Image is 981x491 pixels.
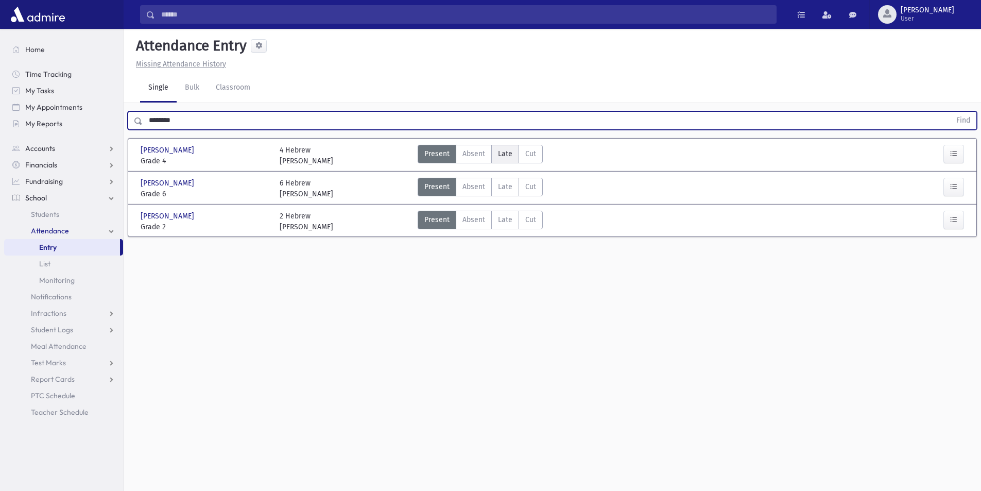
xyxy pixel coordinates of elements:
span: Absent [462,181,485,192]
div: 2 Hebrew [PERSON_NAME] [280,211,333,232]
span: Cut [525,181,536,192]
span: Grade 4 [141,156,269,166]
a: Monitoring [4,272,123,289]
span: My Tasks [25,86,54,95]
span: List [39,259,50,268]
a: Time Tracking [4,66,123,82]
input: Search [155,5,776,24]
span: Notifications [31,292,72,301]
a: Test Marks [4,354,123,371]
span: Infractions [31,309,66,318]
span: Time Tracking [25,70,72,79]
div: 4 Hebrew [PERSON_NAME] [280,145,333,166]
span: Present [424,148,450,159]
a: School [4,190,123,206]
a: PTC Schedule [4,387,123,404]
div: AttTypes [418,145,543,166]
span: Late [498,214,512,225]
a: Infractions [4,305,123,321]
a: Attendance [4,223,123,239]
a: Accounts [4,140,123,157]
span: Test Marks [31,358,66,367]
a: Financials [4,157,123,173]
div: AttTypes [418,178,543,199]
span: PTC Schedule [31,391,75,400]
span: Absent [462,214,485,225]
span: [PERSON_NAME] [141,178,196,189]
a: Students [4,206,123,223]
a: Missing Attendance History [132,60,226,69]
span: Late [498,148,512,159]
span: [PERSON_NAME] [901,6,954,14]
span: Cut [525,148,536,159]
span: Monitoring [39,276,75,285]
a: Teacher Schedule [4,404,123,420]
span: Cut [525,214,536,225]
u: Missing Attendance History [136,60,226,69]
a: Fundraising [4,173,123,190]
span: Absent [462,148,485,159]
span: Accounts [25,144,55,153]
span: Present [424,214,450,225]
span: Students [31,210,59,219]
a: My Appointments [4,99,123,115]
span: Home [25,45,45,54]
span: Attendance [31,226,69,235]
span: My Appointments [25,103,82,112]
a: List [4,256,123,272]
span: School [25,193,47,202]
span: User [901,14,954,23]
span: [PERSON_NAME] [141,145,196,156]
a: Notifications [4,289,123,305]
span: Grade 2 [141,222,269,232]
span: Present [424,181,450,192]
span: Teacher Schedule [31,408,89,417]
span: Student Logs [31,325,73,334]
a: Student Logs [4,321,123,338]
a: Home [4,41,123,58]
span: Fundraising [25,177,63,186]
div: AttTypes [418,211,543,232]
span: Meal Attendance [31,342,87,351]
span: Financials [25,160,57,170]
span: My Reports [25,119,62,128]
a: Meal Attendance [4,338,123,354]
button: Find [950,112,976,129]
a: Single [140,74,177,103]
a: Classroom [208,74,259,103]
a: My Reports [4,115,123,132]
span: Late [498,181,512,192]
span: Grade 6 [141,189,269,199]
span: Report Cards [31,375,75,384]
a: Entry [4,239,120,256]
a: My Tasks [4,82,123,99]
div: 6 Hebrew [PERSON_NAME] [280,178,333,199]
h5: Attendance Entry [132,37,247,55]
a: Report Cards [4,371,123,387]
span: [PERSON_NAME] [141,211,196,222]
a: Bulk [177,74,208,103]
img: AdmirePro [8,4,67,25]
span: Entry [39,243,57,252]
